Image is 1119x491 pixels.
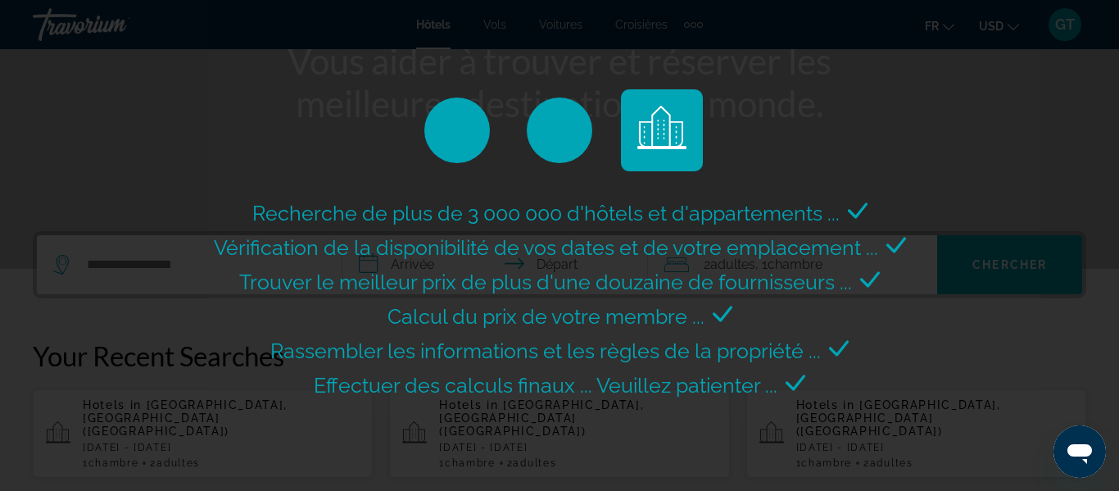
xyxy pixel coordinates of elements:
[214,235,878,260] span: Vérification de la disponibilité de vos dates et de votre emplacement ...
[387,304,704,329] span: Calcul du prix de votre membre ...
[252,201,840,225] span: Recherche de plus de 3 000 000 d'hôtels et d'appartements ...
[1053,425,1106,478] iframe: Bouton de lancement de la fenêtre de messagerie
[270,339,821,363] span: Rassembler les informations et les règles de la propriété ...
[239,270,852,294] span: Trouver le meilleur prix de plus d'une douzaine de fournisseurs ...
[314,373,777,398] span: Effectuer des calculs finaux ... Veuillez patienter ...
